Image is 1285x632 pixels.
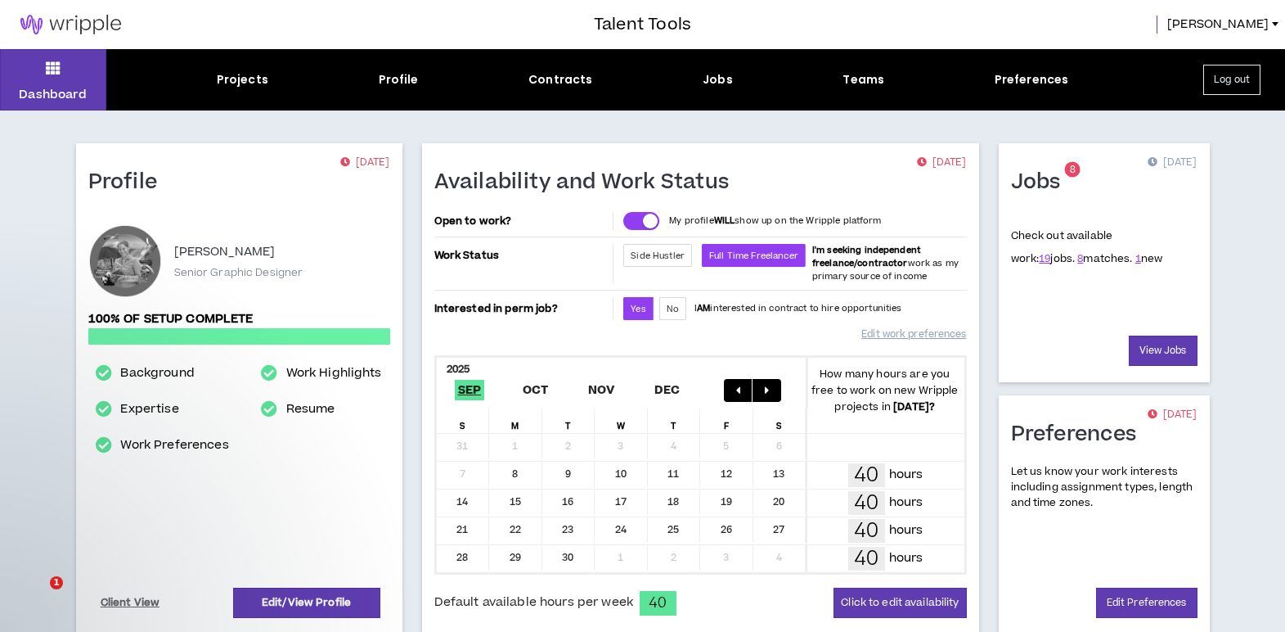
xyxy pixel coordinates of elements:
[519,380,552,400] span: Oct
[917,155,966,171] p: [DATE]
[1011,228,1163,266] p: Check out available work:
[434,169,742,196] h1: Availability and Work Status
[434,214,610,228] p: Open to work?
[88,224,162,298] div: Melissa K.
[98,589,163,617] a: Client View
[437,409,490,433] div: S
[631,303,645,315] span: Yes
[1011,464,1197,512] p: Let us know your work interests including assignment types, length and time zones.
[585,380,618,400] span: Nov
[812,244,921,269] b: I'm seeking independent freelance/contractor
[1135,251,1141,266] a: 1
[1148,407,1197,423] p: [DATE]
[50,576,63,589] span: 1
[889,494,923,512] p: hours
[1011,422,1149,448] h1: Preferences
[1039,251,1075,266] span: jobs.
[1129,336,1197,366] a: View Jobs
[88,310,390,328] p: 100% of setup complete
[174,242,276,262] p: [PERSON_NAME]
[700,409,753,433] div: F
[174,265,303,280] p: Senior Graphic Designer
[889,549,923,567] p: hours
[889,466,923,484] p: hours
[1077,251,1083,266] a: 8
[861,320,966,349] a: Edit work preferences
[842,71,884,88] div: Teams
[1148,155,1197,171] p: [DATE]
[1011,169,1073,196] h1: Jobs
[217,71,268,88] div: Projects
[434,594,633,612] span: Default available hours per week
[595,409,648,433] div: W
[631,250,685,262] span: Side Hustler
[286,400,335,419] a: Resume
[648,409,701,433] div: T
[694,302,902,315] p: I interested in contract to hire opportunities
[12,473,339,588] iframe: Intercom notifications message
[1135,251,1163,266] span: new
[120,363,194,383] a: Background
[434,244,610,267] p: Work Status
[1077,251,1132,266] span: matches.
[667,303,679,315] span: No
[889,521,923,539] p: hours
[1096,588,1197,618] a: Edit Preferences
[594,12,691,37] h3: Talent Tools
[379,71,419,88] div: Profile
[1070,163,1076,177] span: 8
[669,214,881,228] p: My profile show up on the Wripple platform
[703,71,733,88] div: Jobs
[489,409,542,433] div: M
[697,302,710,314] strong: AM
[19,86,87,103] p: Dashboard
[812,244,959,282] span: work as my primary source of income
[120,436,228,455] a: Work Preferences
[434,297,610,320] p: Interested in perm job?
[651,380,684,400] span: Dec
[233,588,380,618] a: Edit/View Profile
[340,155,389,171] p: [DATE]
[714,214,735,227] strong: WILL
[893,400,935,414] b: [DATE] ?
[88,169,170,196] h1: Profile
[1039,251,1050,266] a: 19
[833,588,966,618] button: Click to edit availability
[753,409,806,433] div: S
[16,576,56,616] iframe: Intercom live chat
[447,362,470,377] b: 2025
[455,380,485,400] span: Sep
[528,71,592,88] div: Contracts
[1203,65,1260,95] button: Log out
[120,400,178,419] a: Expertise
[995,71,1069,88] div: Preferences
[286,363,382,383] a: Work Highlights
[542,409,595,433] div: T
[1065,162,1081,178] sup: 8
[1167,16,1269,34] span: [PERSON_NAME]
[806,366,964,415] p: How many hours are you free to work on new Wripple projects in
